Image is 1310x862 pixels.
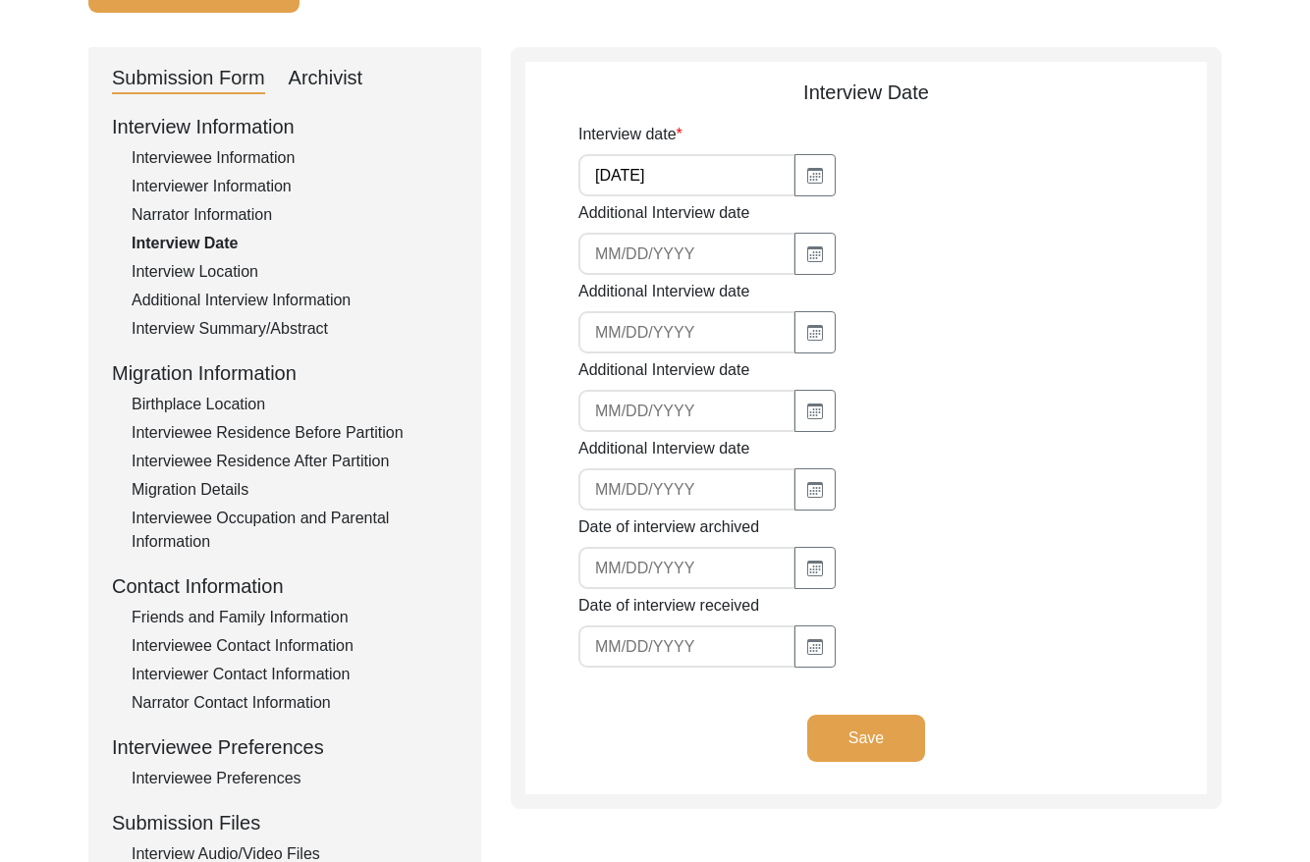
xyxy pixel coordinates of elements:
div: Interviewee Preferences [112,732,458,762]
input: MM/DD/YYYY [578,390,795,432]
label: Additional Interview date [578,358,749,382]
div: Submission Form [112,63,265,94]
label: Interview date [578,123,682,146]
div: Interviewee Occupation and Parental Information [132,507,458,554]
label: Additional Interview date [578,201,749,225]
div: Migration Details [132,478,458,502]
div: Submission Files [112,808,458,837]
input: MM/DD/YYYY [578,154,795,196]
div: Interviewee Residence After Partition [132,450,458,473]
div: Birthplace Location [132,393,458,416]
div: Interviewee Information [132,146,458,170]
div: Friends and Family Information [132,606,458,629]
div: Interviewer Information [132,175,458,198]
div: Contact Information [112,571,458,601]
div: Interview Date [525,78,1207,107]
div: Additional Interview Information [132,289,458,312]
input: MM/DD/YYYY [578,233,795,275]
div: Interview Information [112,112,458,141]
input: MM/DD/YYYY [578,547,795,589]
div: Narrator Contact Information [132,691,458,715]
label: Additional Interview date [578,437,749,460]
div: Interview Date [132,232,458,255]
input: MM/DD/YYYY [578,468,795,511]
div: Interview Location [132,260,458,284]
div: Narrator Information [132,203,458,227]
input: MM/DD/YYYY [578,625,795,668]
label: Date of interview received [578,594,759,618]
div: Interviewee Contact Information [132,634,458,658]
div: Interviewer Contact Information [132,663,458,686]
button: Save [807,715,925,762]
div: Interviewee Preferences [132,767,458,790]
label: Additional Interview date [578,280,749,303]
div: Migration Information [112,358,458,388]
div: Interview Summary/Abstract [132,317,458,341]
div: Interviewee Residence Before Partition [132,421,458,445]
label: Date of interview archived [578,515,759,539]
input: MM/DD/YYYY [578,311,795,353]
div: Archivist [289,63,363,94]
